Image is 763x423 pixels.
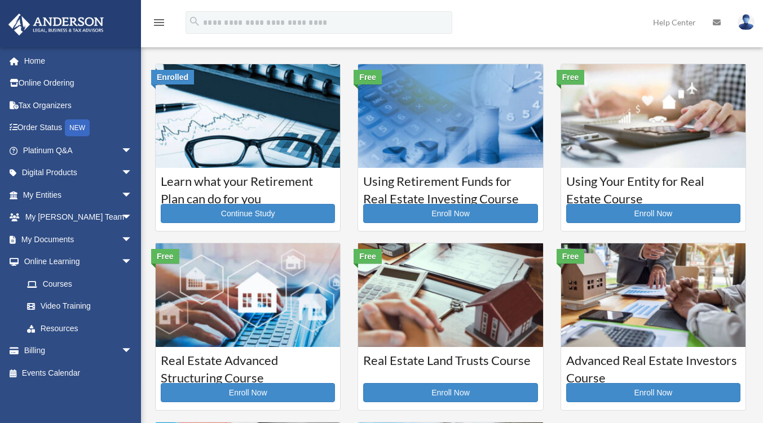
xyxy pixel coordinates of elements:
a: Courses [16,273,144,295]
a: Tax Organizers [8,94,149,117]
i: menu [152,16,166,29]
div: Free [354,70,382,84]
a: menu [152,20,166,29]
div: Free [557,70,585,84]
span: arrow_drop_down [121,162,144,185]
div: NEW [65,119,90,136]
a: Billingarrow_drop_down [8,340,149,362]
span: arrow_drop_down [121,340,144,363]
a: Enroll Now [161,383,335,402]
div: Free [354,249,382,264]
div: Free [151,249,179,264]
span: arrow_drop_down [121,206,144,229]
h3: Advanced Real Estate Investors Course [566,352,740,380]
h3: Using Your Entity for Real Estate Course [566,173,740,201]
a: Resources [16,317,149,340]
h3: Learn what your Retirement Plan can do for you [161,173,335,201]
a: My Entitiesarrow_drop_down [8,184,149,206]
h3: Real Estate Land Trusts Course [363,352,537,380]
a: Continue Study [161,204,335,223]
a: Digital Productsarrow_drop_down [8,162,149,184]
h3: Using Retirement Funds for Real Estate Investing Course [363,173,537,201]
a: Enroll Now [363,383,537,402]
a: Events Calendar [8,362,149,384]
div: Free [557,249,585,264]
span: arrow_drop_down [121,228,144,251]
a: Enroll Now [566,383,740,402]
h3: Real Estate Advanced Structuring Course [161,352,335,380]
a: Platinum Q&Aarrow_drop_down [8,139,149,162]
span: arrow_drop_down [121,184,144,207]
a: Online Ordering [8,72,149,95]
a: Home [8,50,149,72]
div: Enrolled [151,70,194,84]
a: Online Learningarrow_drop_down [8,251,149,273]
span: arrow_drop_down [121,139,144,162]
a: Order StatusNEW [8,117,149,140]
a: My Documentsarrow_drop_down [8,228,149,251]
a: My [PERSON_NAME] Teamarrow_drop_down [8,206,149,229]
img: User Pic [738,14,755,30]
i: search [188,15,201,28]
a: Video Training [16,295,149,318]
img: Anderson Advisors Platinum Portal [5,14,107,35]
a: Enroll Now [363,204,537,223]
a: Enroll Now [566,204,740,223]
span: arrow_drop_down [121,251,144,274]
